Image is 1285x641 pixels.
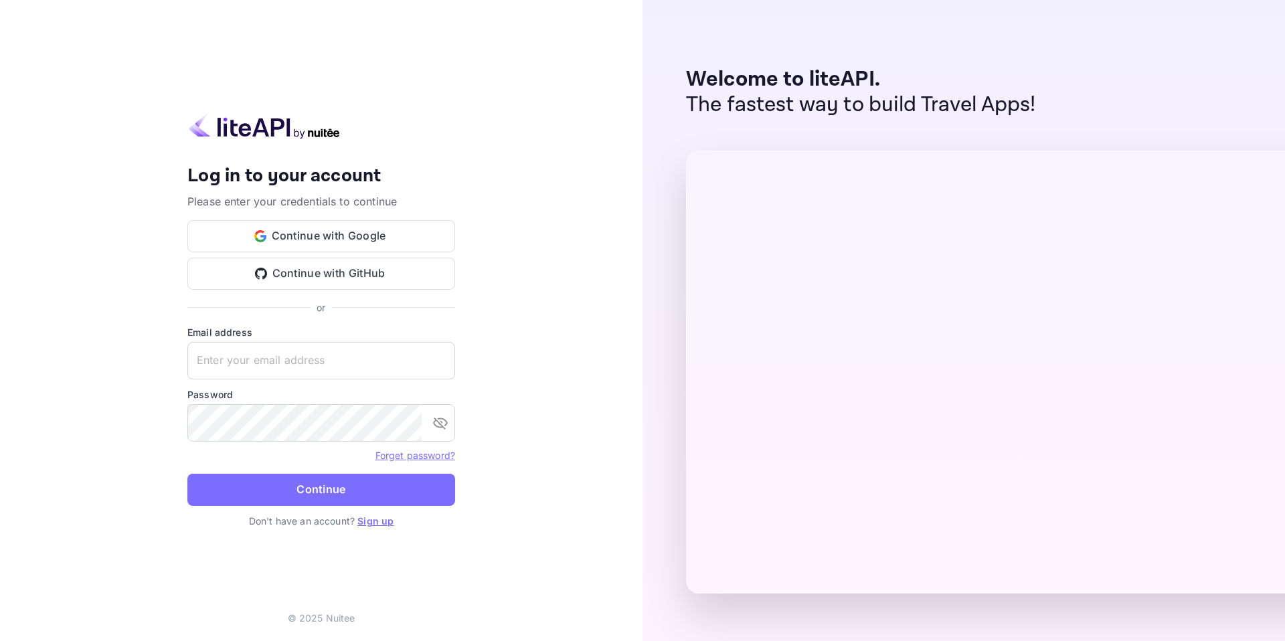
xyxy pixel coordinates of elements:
a: Forget password? [375,450,455,461]
p: or [317,300,325,314]
input: Enter your email address [187,342,455,379]
label: Email address [187,325,455,339]
a: Sign up [357,515,394,527]
label: Password [187,387,455,401]
img: liteapi [187,113,341,139]
p: The fastest way to build Travel Apps! [686,92,1036,118]
p: © 2025 Nuitee [288,611,355,625]
button: toggle password visibility [427,409,454,436]
p: Don't have an account? [187,514,455,528]
p: Please enter your credentials to continue [187,193,455,209]
button: Continue with GitHub [187,258,455,290]
button: Continue [187,474,455,506]
p: Welcome to liteAPI. [686,67,1036,92]
button: Continue with Google [187,220,455,252]
h4: Log in to your account [187,165,455,188]
a: Forget password? [375,448,455,462]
